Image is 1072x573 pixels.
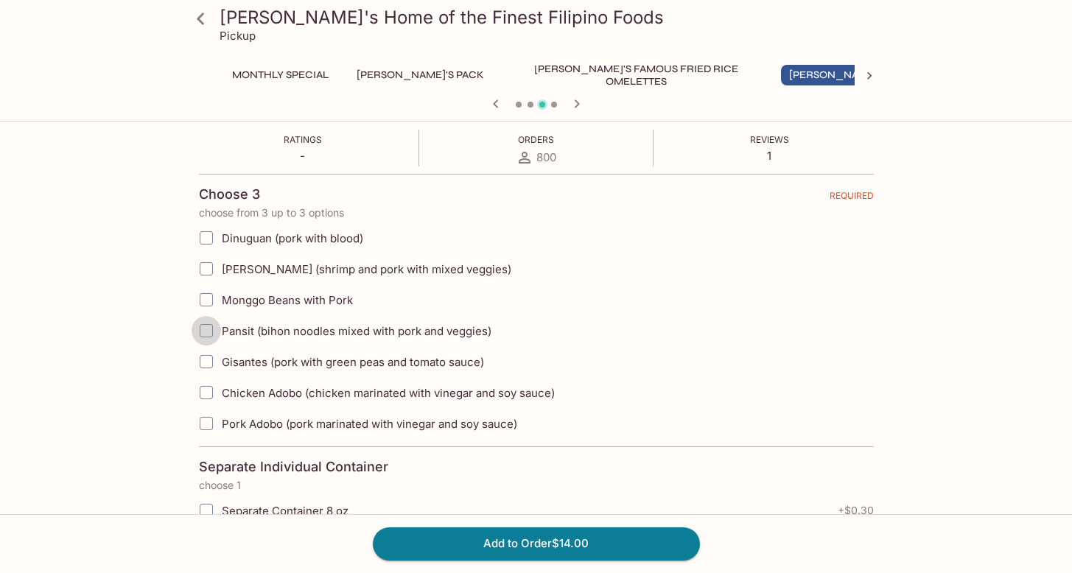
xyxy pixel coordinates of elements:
[284,134,322,145] span: Ratings
[373,527,700,560] button: Add to Order$14.00
[222,355,484,369] span: Gisantes (pork with green peas and tomato sauce)
[750,134,789,145] span: Reviews
[222,417,517,431] span: Pork Adobo (pork marinated with vinegar and soy sauce)
[222,293,353,307] span: Monggo Beans with Pork
[536,150,556,164] span: 800
[284,149,322,163] p: -
[838,505,874,516] span: + $0.30
[222,262,511,276] span: [PERSON_NAME] (shrimp and pork with mixed veggies)
[220,29,256,43] p: Pickup
[222,324,491,338] span: Pansit (bihon noodles mixed with pork and veggies)
[518,134,554,145] span: Orders
[224,65,337,85] button: Monthly Special
[222,231,363,245] span: Dinuguan (pork with blood)
[348,65,492,85] button: [PERSON_NAME]'s Pack
[222,504,348,518] span: Separate Container 8 oz
[781,65,969,85] button: [PERSON_NAME]'s Mixed Plates
[220,6,878,29] h3: [PERSON_NAME]'s Home of the Finest Filipino Foods
[504,65,769,85] button: [PERSON_NAME]'s Famous Fried Rice Omelettes
[199,459,388,475] h4: Separate Individual Container
[199,479,874,491] p: choose 1
[830,190,874,207] span: REQUIRED
[222,386,555,400] span: Chicken Adobo (chicken marinated with vinegar and soy sauce)
[750,149,789,163] p: 1
[199,186,260,203] h4: Choose 3
[199,207,874,219] p: choose from 3 up to 3 options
